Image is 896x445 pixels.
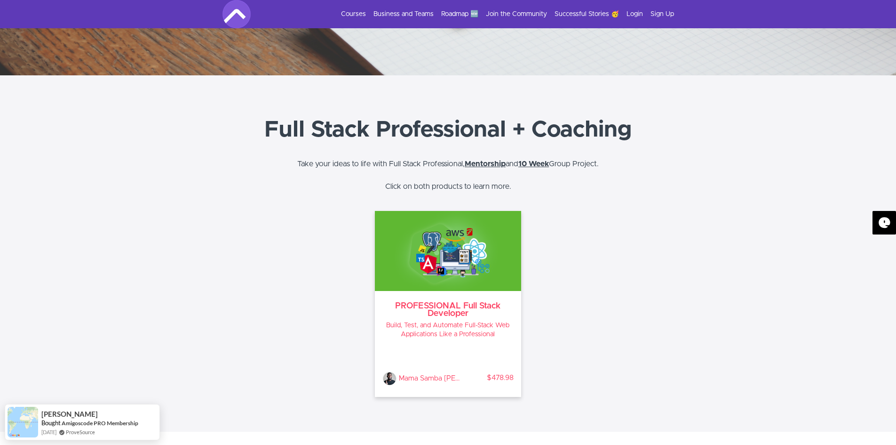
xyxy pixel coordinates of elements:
span: [DATE] [41,428,56,436]
h3: PROFESSIONAL Full Stack Developer [382,302,514,317]
a: Join the Community [486,9,547,19]
h1: Full Stack Professional + Coaching [9,113,887,147]
a: PROFESSIONAL Full Stack Developer Build, Test, and Automate Full-Stack Web Applications Like a Pr... [375,211,522,397]
img: provesource social proof notification image [8,407,38,437]
p: Mama Samba Braima Nelson [399,372,461,386]
a: Courses [341,9,366,19]
a: Sign Up [650,9,674,19]
a: Successful Stories 🥳 [555,9,619,19]
p: Click on both products to learn more. [9,181,887,192]
p: $478.98 [461,373,514,383]
a: Roadmap 🆕 [441,9,478,19]
a: ProveSource [66,428,95,436]
img: WPzdydpSLWzi0DE2vtpQ_full-stack-professional.png [375,211,522,291]
u: Mentorship [465,160,506,168]
img: Mama Samba Braima Nelson [382,372,396,386]
a: Business and Teams [373,9,434,19]
p: Take your ideas to life with Full Stack Professional, and Group Project. [9,158,887,170]
a: Amigoscode PRO Membership [62,419,138,427]
u: 10 Week [518,160,549,168]
span: [PERSON_NAME] [41,410,98,418]
span: Bought [41,419,61,427]
a: Login [626,9,643,19]
h4: Build, Test, and Automate Full-Stack Web Applications Like a Professional [382,321,514,339]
